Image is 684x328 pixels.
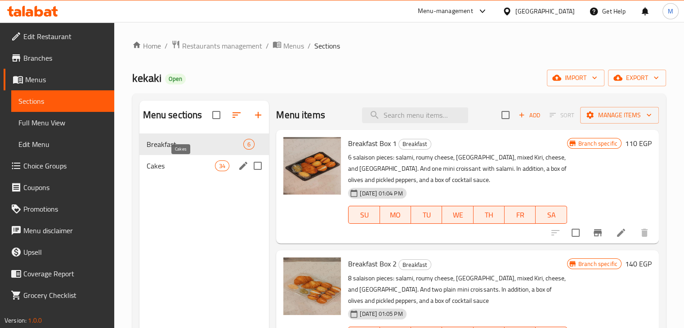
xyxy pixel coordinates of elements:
[23,182,107,193] span: Coupons
[399,260,431,270] span: Breakfast
[442,206,473,224] button: WE
[4,284,114,306] a: Grocery Checklist
[215,162,229,170] span: 34
[356,310,406,318] span: [DATE] 01:05 PM
[352,208,376,222] span: SU
[517,110,541,120] span: Add
[380,206,411,224] button: MO
[147,139,244,150] span: Breakfast
[171,40,262,52] a: Restaurants management
[575,139,621,148] span: Branch specific
[4,177,114,198] a: Coupons
[273,40,304,52] a: Menus
[139,130,269,180] nav: Menu sections
[18,96,107,106] span: Sections
[4,155,114,177] a: Choice Groups
[23,290,107,301] span: Grocery Checklist
[276,108,325,122] h2: Menu items
[544,108,580,122] span: Select section first
[668,6,673,16] span: M
[515,108,544,122] span: Add item
[415,208,438,222] span: TU
[587,222,608,244] button: Branch-specific-item
[11,133,114,155] a: Edit Menu
[348,206,380,224] button: SU
[356,189,406,198] span: [DATE] 01:04 PM
[566,223,585,242] span: Select to update
[314,40,340,51] span: Sections
[132,40,666,52] nav: breadcrumb
[418,6,473,17] div: Menu-management
[18,139,107,150] span: Edit Menu
[283,137,341,195] img: Breakfast Box 1
[244,140,254,149] span: 6
[384,208,407,222] span: MO
[496,106,515,124] span: Select section
[348,257,397,270] span: Breakfast Box 2
[515,6,575,16] div: [GEOGRAPHIC_DATA]
[398,259,431,270] div: Breakfast
[243,139,255,150] div: items
[215,160,229,171] div: items
[23,160,107,171] span: Choice Groups
[23,53,107,63] span: Branches
[165,74,186,84] div: Open
[23,204,107,214] span: Promotions
[207,106,226,124] span: Select all sections
[398,139,431,150] div: Breakfast
[165,75,186,83] span: Open
[4,69,114,90] a: Menus
[283,40,304,51] span: Menus
[411,206,442,224] button: TU
[237,159,250,173] button: edit
[474,206,505,224] button: TH
[165,40,168,51] li: /
[4,47,114,69] a: Branches
[515,108,544,122] button: Add
[139,155,269,177] div: Cakes34edit
[226,104,247,126] span: Sort sections
[536,206,567,224] button: SA
[283,257,341,315] img: Breakfast Box 2
[554,72,597,84] span: import
[362,107,468,123] input: search
[348,137,397,150] span: Breakfast Box 1
[11,112,114,133] a: Full Menu View
[28,315,42,326] span: 1.0.0
[4,26,114,47] a: Edit Restaurant
[11,90,114,112] a: Sections
[132,68,161,88] span: kekaki
[247,104,269,126] button: Add section
[625,137,652,150] h6: 110 EGP
[182,40,262,51] span: Restaurants management
[575,260,621,268] span: Branch specific
[587,110,652,121] span: Manage items
[4,315,27,326] span: Version:
[615,72,659,84] span: export
[348,152,567,186] p: 6 salaison pieces: salami, roumy cheese, [GEOGRAPHIC_DATA], mixed Kiri, cheese, and [GEOGRAPHIC_D...
[505,206,536,224] button: FR
[508,208,532,222] span: FR
[143,108,202,122] h2: Menu sections
[477,208,501,222] span: TH
[4,220,114,241] a: Menu disclaimer
[132,40,161,51] a: Home
[23,225,107,236] span: Menu disclaimer
[539,208,563,222] span: SA
[147,160,215,171] span: Cakes
[399,139,431,149] span: Breakfast
[25,74,107,85] span: Menus
[634,222,655,244] button: delete
[23,247,107,257] span: Upsell
[4,263,114,284] a: Coverage Report
[139,133,269,155] div: Breakfast6
[308,40,311,51] li: /
[616,227,626,238] a: Edit menu item
[23,31,107,42] span: Edit Restaurant
[4,241,114,263] a: Upsell
[4,198,114,220] a: Promotions
[625,257,652,270] h6: 140 EGP
[23,268,107,279] span: Coverage Report
[580,107,659,124] button: Manage items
